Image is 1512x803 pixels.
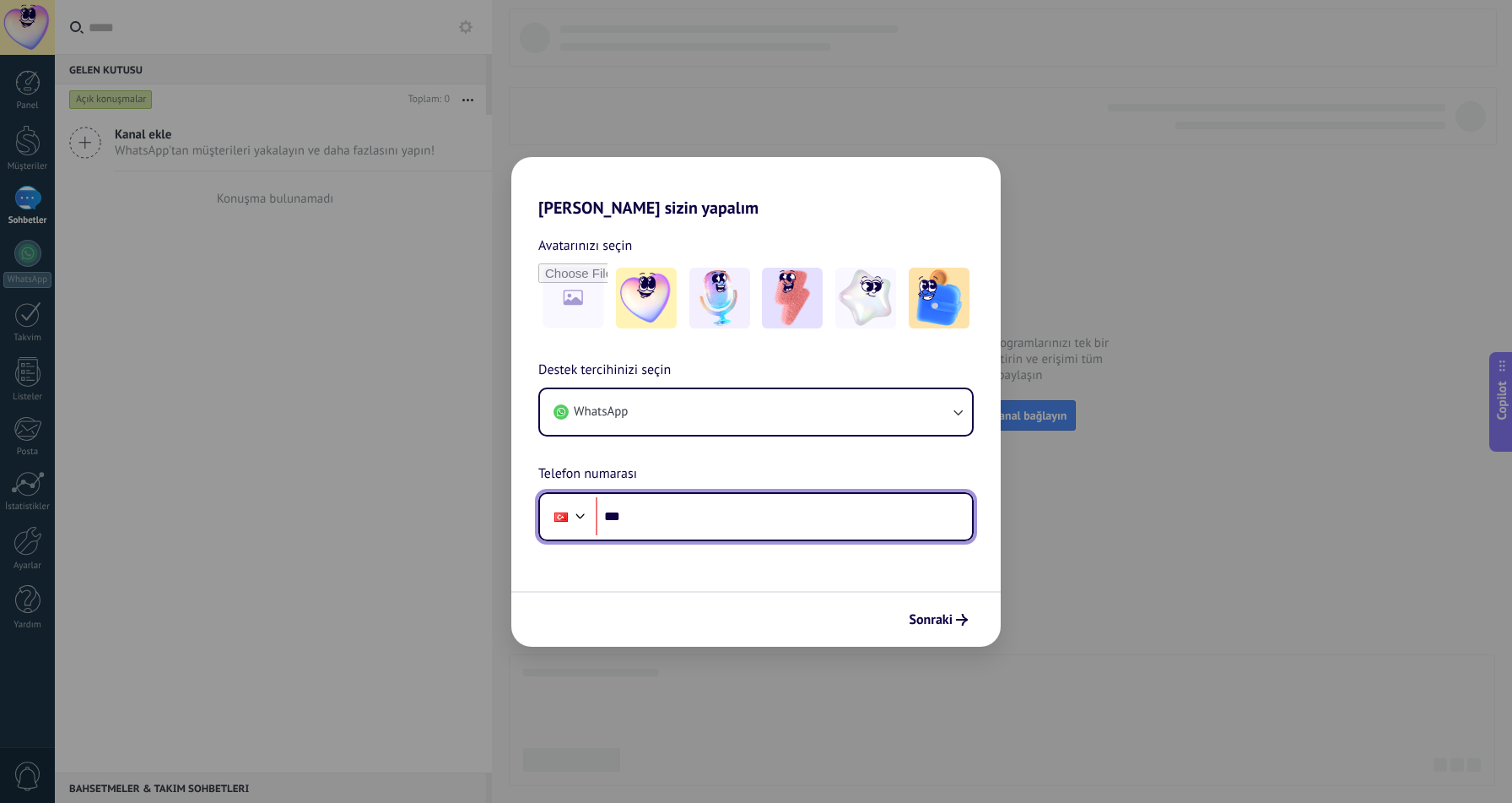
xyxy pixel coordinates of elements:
span: Avatarınızı seçin [538,235,632,257]
div: Turkey: + 90 [545,499,577,534]
img: -5.jpeg [909,268,969,328]
span: Sonraki [909,614,953,626]
button: WhatsApp [540,389,972,435]
h2: [PERSON_NAME] sizin yapalım [511,157,1001,218]
img: -2.jpeg [689,268,750,328]
img: -1.jpeg [616,268,677,328]
span: Telefon numarası [538,464,637,486]
button: Sonraki [901,605,975,634]
img: -4.jpeg [835,268,896,328]
span: WhatsApp [574,404,628,420]
img: -3.jpeg [762,268,823,328]
span: Destek tercihinizi seçin [538,360,671,382]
